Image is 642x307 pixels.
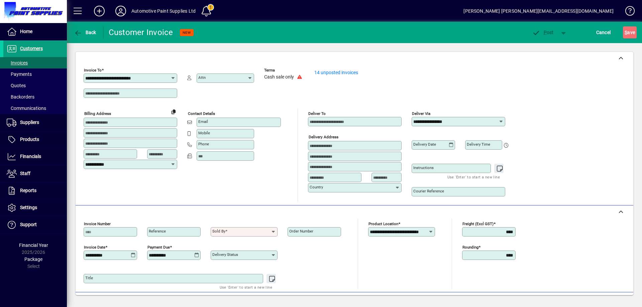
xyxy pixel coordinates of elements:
[289,229,313,234] mat-label: Order number
[596,27,611,38] span: Cancel
[7,71,32,77] span: Payments
[20,46,43,51] span: Customers
[310,185,323,189] mat-label: Country
[198,119,208,124] mat-label: Email
[84,245,105,250] mat-label: Invoice date
[3,80,67,91] a: Quotes
[74,30,96,35] span: Back
[625,27,635,38] span: ave
[462,221,494,226] mat-label: Freight (excl GST)
[3,148,67,165] a: Financials
[264,74,294,80] span: Cash sale only
[149,229,166,234] mat-label: Reference
[20,171,30,176] span: Staff
[264,68,304,72] span: Terms
[7,83,26,88] span: Quotes
[544,30,547,35] span: P
[131,6,196,16] div: Automotive Paint Supplies Ltd
[529,26,557,38] button: Post
[3,114,67,131] a: Suppliers
[72,26,98,38] button: Back
[3,68,67,80] a: Payments
[467,142,490,147] mat-label: Delivery time
[19,243,48,248] span: Financial Year
[3,165,67,182] a: Staff
[412,111,430,116] mat-label: Deliver via
[212,252,238,257] mat-label: Delivery status
[89,5,110,17] button: Add
[368,221,398,226] mat-label: Product location
[620,1,634,23] a: Knowledge Base
[20,137,39,142] span: Products
[7,60,28,65] span: Invoices
[3,103,67,114] a: Communications
[212,229,225,234] mat-label: Sold by
[198,75,206,80] mat-label: Attn
[463,6,614,16] div: [PERSON_NAME] [PERSON_NAME][EMAIL_ADDRESS][DOMAIN_NAME]
[147,245,170,250] mat-label: Payment due
[3,91,67,103] a: Backorders
[532,30,554,35] span: ost
[413,189,444,193] mat-label: Courier Reference
[20,120,39,125] span: Suppliers
[447,173,500,181] mat-hint: Use 'Enter' to start a new line
[462,245,478,250] mat-label: Rounding
[7,94,34,100] span: Backorders
[625,30,627,35] span: S
[20,222,37,227] span: Support
[3,23,67,40] a: Home
[20,29,32,34] span: Home
[198,142,209,146] mat-label: Phone
[3,216,67,233] a: Support
[110,5,131,17] button: Profile
[3,57,67,68] a: Invoices
[413,165,434,170] mat-label: Instructions
[595,26,613,38] button: Cancel
[109,27,173,38] div: Customer Invoice
[623,26,637,38] button: Save
[24,257,42,262] span: Package
[20,154,41,159] span: Financials
[7,106,46,111] span: Communications
[67,26,104,38] app-page-header-button: Back
[3,182,67,199] a: Reports
[314,70,358,75] a: 14 unposted invoices
[20,188,36,193] span: Reports
[85,276,93,280] mat-label: Title
[198,131,210,135] mat-label: Mobile
[413,142,436,147] mat-label: Delivery date
[84,221,111,226] mat-label: Invoice number
[3,199,67,216] a: Settings
[220,283,272,291] mat-hint: Use 'Enter' to start a new line
[308,111,326,116] mat-label: Deliver To
[20,205,37,210] span: Settings
[168,106,179,117] button: Copy to Delivery address
[3,131,67,148] a: Products
[84,68,102,72] mat-label: Invoice To
[183,30,191,35] span: NEW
